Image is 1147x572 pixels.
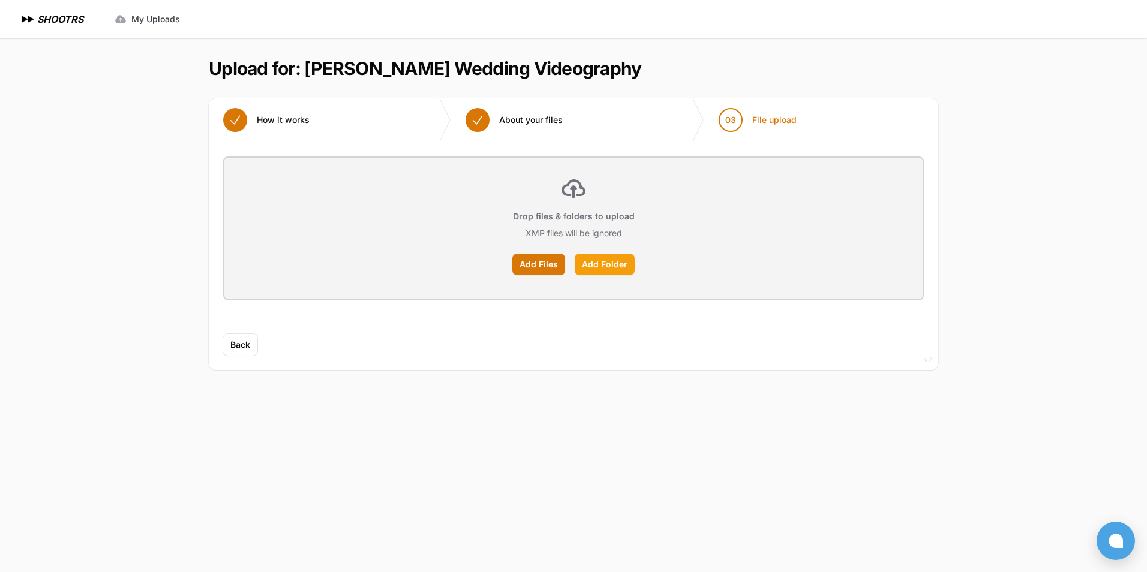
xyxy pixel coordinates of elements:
[704,98,811,142] button: 03 File upload
[107,8,187,30] a: My Uploads
[223,334,257,356] button: Back
[19,12,37,26] img: SHOOTRS
[513,210,635,222] p: Drop files & folders to upload
[512,254,565,275] label: Add Files
[1097,522,1135,560] button: Open chat window
[499,114,563,126] span: About your files
[526,227,622,239] p: XMP files will be ignored
[209,98,324,142] button: How it works
[230,339,250,351] span: Back
[131,13,180,25] span: My Uploads
[924,353,932,367] div: v2
[752,114,797,126] span: File upload
[451,98,577,142] button: About your files
[37,12,83,26] h1: SHOOTRS
[725,114,736,126] span: 03
[19,12,83,26] a: SHOOTRS SHOOTRS
[575,254,635,275] label: Add Folder
[257,114,310,126] span: How it works
[209,58,641,79] h1: Upload for: [PERSON_NAME] Wedding Videography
